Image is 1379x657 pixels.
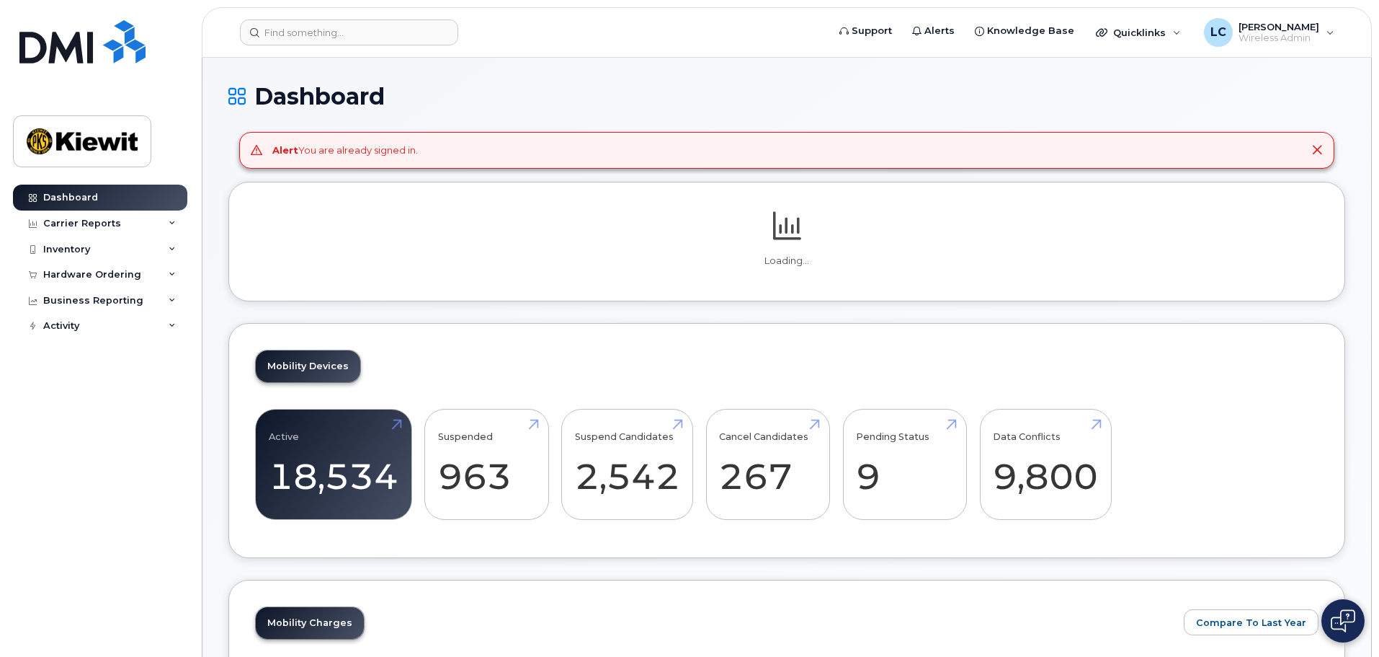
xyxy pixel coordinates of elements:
[255,255,1318,268] p: Loading...
[228,84,1345,109] h1: Dashboard
[719,417,816,512] a: Cancel Candidates 267
[1331,609,1355,632] img: Open chat
[856,417,953,512] a: Pending Status 9
[256,607,364,639] a: Mobility Charges
[575,417,680,512] a: Suspend Candidates 2,542
[272,144,418,157] div: You are already signed in.
[993,417,1098,512] a: Data Conflicts 9,800
[272,144,298,156] strong: Alert
[256,350,360,382] a: Mobility Devices
[438,417,535,512] a: Suspended 963
[269,417,398,512] a: Active 18,534
[1196,616,1306,630] span: Compare To Last Year
[1184,609,1318,635] button: Compare To Last Year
